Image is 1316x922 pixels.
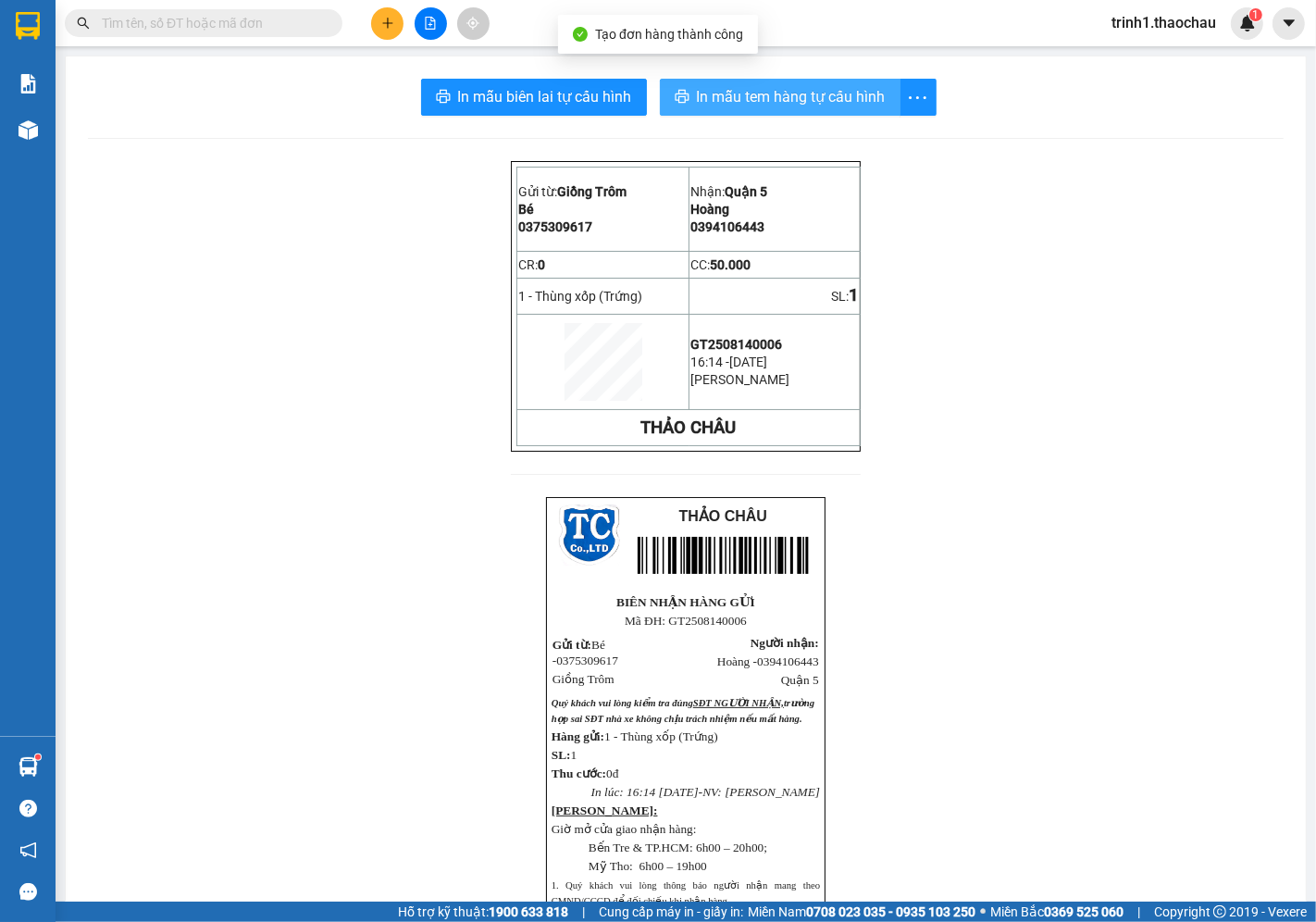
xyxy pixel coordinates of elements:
span: Quận 5 [725,184,767,199]
span: Cung cấp máy in - giấy in: [599,902,743,922]
span: Giờ mở cửa giao nhận hàng: [552,822,697,836]
span: Quận 5 [781,673,819,687]
button: caret-down [1273,7,1305,40]
img: icon-new-feature [1239,15,1256,31]
span: | [1137,902,1140,922]
strong: 0369 525 060 [1044,904,1124,919]
span: Miền Nam [748,902,975,922]
td: CC: [689,251,861,279]
span: question-circle [19,800,37,817]
p: Gửi từ: [7,19,157,37]
span: In mẫu tem hàng tự cấu hình [697,85,886,108]
span: 1 - Thùng xốp (Trứng) [518,289,642,304]
span: Giồng Trôm [557,184,627,199]
span: 0903913892 [7,60,91,78]
span: 0 [182,93,191,111]
span: more [900,86,936,109]
span: 0394106443 [757,654,819,668]
span: 0 [30,93,38,111]
span: printer [675,89,689,106]
span: 0394106443 [690,219,764,234]
span: GT2508140006 [690,337,782,352]
span: file-add [424,17,437,30]
sup: 1 [1249,8,1262,21]
img: logo-vxr [16,12,40,40]
span: Miền Bắc [990,902,1124,922]
span: Quận 5 [199,19,247,37]
span: caret-down [1281,15,1297,31]
td: CC: [159,91,278,115]
span: plus [381,17,394,30]
span: Hoàng [690,202,729,217]
span: 1 [849,285,859,305]
span: [DATE] [729,355,767,369]
span: aim [466,17,479,30]
span: trinh1.thaochau [1097,11,1231,34]
strong: THẢO CHÂU [641,417,737,438]
span: 50.000 [710,257,751,272]
strong: [PERSON_NAME]: [552,804,658,817]
span: SĐT NGƯỜI NHẬN, [693,698,784,708]
span: In lúc: 16:14 [591,785,656,799]
span: [PERSON_NAME] [690,372,789,387]
span: search [77,17,90,30]
span: 0 [538,257,545,272]
span: [PERSON_NAME] [7,40,119,57]
button: plus [371,7,403,40]
p: Gửi từ: [518,184,688,199]
span: 0đ [606,766,618,780]
button: more [900,79,937,116]
span: SL: [244,130,266,147]
span: 1 [571,748,577,762]
span: Gửi từ: [552,638,591,652]
button: aim [457,7,490,40]
span: NV: [PERSON_NAME] [702,785,820,799]
span: In mẫu biên lai tự cấu hình [458,85,632,108]
span: Người nhận: [751,636,819,650]
span: Quý khách vui lòng kiểm tra đúng trường hợp sai SĐT nhà xe không chịu trách nhiệm nếu... [552,698,814,724]
strong: BIÊN NHẬN HÀNG GỬI [616,595,755,609]
img: solution-icon [19,74,38,93]
span: Bé [518,202,534,217]
span: check-circle [573,27,588,42]
span: 1 [266,128,276,148]
button: printerIn mẫu tem hàng tự cấu hình [660,79,900,116]
img: warehouse-icon [19,120,38,140]
span: 1. Quý khách vui lòng thông báo người nhận mang theo CMND/CCCD để đối chiếu khi nhận ha... [552,880,820,906]
p: Nhận: [160,19,276,37]
img: logo [559,505,620,566]
span: | [582,902,585,922]
span: - [699,785,702,799]
span: THẢO CHÂU [679,508,767,524]
input: Tìm tên, số ĐT hoặc mã đơn [102,13,320,33]
span: Hỗ trợ kỹ thuật: [398,902,568,922]
span: notification [19,841,37,859]
span: 1 [1252,8,1259,21]
span: Giồng Trôm [52,19,130,37]
p: Nhận: [690,184,859,199]
strong: 1900 633 818 [489,904,568,919]
span: SL: [552,748,571,762]
span: Mã ĐH: GT2508140006 [625,614,747,628]
span: Hoàng - [717,654,819,668]
span: Bé - [552,638,618,667]
strong: 0708 023 035 - 0935 103 250 [806,904,975,919]
span: SL: [831,289,849,304]
span: 1 - Bao lớn ([GEOGRAPHIC_DATA]) [7,120,157,156]
span: ⚪️ [980,908,986,916]
span: Thu cước: [552,766,606,780]
span: 0375309617 [518,219,592,234]
button: printerIn mẫu biên lai tự cấu hình [421,79,647,116]
span: 16:14 - [690,355,729,369]
button: file-add [415,7,447,40]
span: 1 - Thùng xốp (Trứng) [604,729,718,743]
td: CR: [517,251,689,279]
td: CR: [6,91,159,115]
span: [DATE] [659,785,699,799]
span: message [19,883,37,901]
span: Giồng Trôm [552,672,615,686]
img: warehouse-icon [19,757,38,777]
span: CÔ HỒNG [160,40,224,57]
span: Bến Tre & TP.HCM: 6h00 – 20h00; [589,841,767,854]
span: copyright [1213,905,1226,918]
